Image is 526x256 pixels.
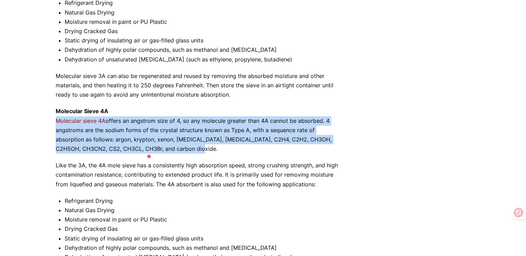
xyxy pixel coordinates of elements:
[65,215,344,224] li: Moisture removal in paint or PU Plastic
[65,27,344,36] li: Drying Cracked Gas
[65,17,344,27] li: Moisture removal in paint or PU Plastic
[65,55,344,64] li: Dehydration of unsaturated [MEDICAL_DATA] (such as ethylene, propylene, butadiene)
[65,45,344,55] li: Dehydration of highly polar compounds, such as methanol and [MEDICAL_DATA]
[65,234,344,243] li: Static drying of insulating air or gas-filled glass units
[56,107,344,154] p: offers an angstrom size of 4, so any molecule greater than 4A cannot be absorbed. 4 angstroms are...
[56,108,108,115] strong: Molecular Sieve 4A
[56,117,105,124] a: Molecular sieve 4A
[65,206,344,215] li: Natural Gas Drying
[65,224,344,234] li: Drying Cracked Gas
[65,36,344,45] li: Static drying of insulating air or gas-filled glass units
[56,161,344,189] p: Like the 3A, the 4A mole sieve has a consistently high absorption speed, strong crushing strength...
[65,243,344,253] li: Dehydration of highly polar compounds, such as methanol and [MEDICAL_DATA]
[56,71,344,100] p: Molecular sieve 3A can also be regenerated and reused by removing the absorbed moisture and other...
[65,8,344,17] li: Natural Gas Drying
[65,196,344,206] li: Refrigerant Drying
